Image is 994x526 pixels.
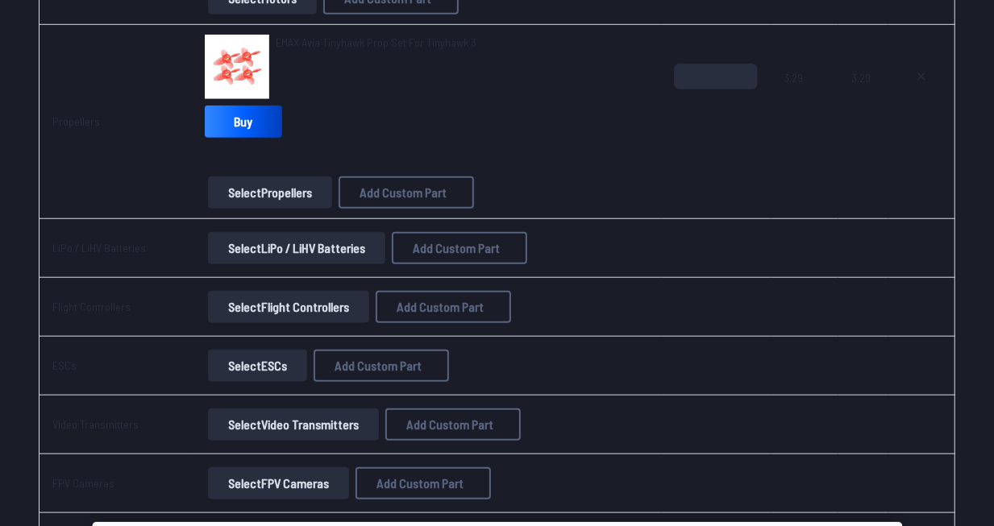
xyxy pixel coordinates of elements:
button: Add Custom Part [385,408,521,441]
a: FPV Cameras [52,476,114,490]
button: SelectVideo Transmitters [208,408,379,441]
a: SelectPropellers [205,176,335,209]
a: EMAX Avia Tinyhawk Prop Set For Tinyhawk 3 [276,35,476,51]
button: SelectPropellers [208,176,332,209]
button: Add Custom Part [356,467,491,499]
span: 3.29 [784,64,826,141]
button: SelectFPV Cameras [208,467,349,499]
span: Add Custom Part [335,359,422,372]
button: Add Custom Part [314,350,449,382]
button: SelectLiPo / LiHV Batteries [208,232,385,264]
span: Add Custom Part [397,300,484,313]
a: Flight Controllers [52,300,131,313]
button: SelectFlight Controllers [208,291,369,323]
a: LiPo / LiHV Batteries [52,241,146,255]
span: Add Custom Part [413,242,500,255]
a: ESCs [52,358,77,372]
button: SelectESCs [208,350,307,382]
button: Add Custom Part [392,232,527,264]
button: Add Custom Part [376,291,511,323]
a: Buy [205,106,282,138]
span: Add Custom Part [360,186,447,199]
a: Video Transmitters [52,417,139,431]
span: EMAX Avia Tinyhawk Prop Set For Tinyhawk 3 [276,35,476,49]
span: 3.29 [851,64,875,141]
img: image [205,35,269,99]
a: Propellers [52,114,100,128]
a: SelectVideo Transmitters [205,408,382,441]
a: SelectFPV Cameras [205,467,352,499]
button: Add Custom Part [339,176,474,209]
a: SelectFlight Controllers [205,291,372,323]
span: Add Custom Part [406,418,493,431]
a: SelectESCs [205,350,310,382]
span: Add Custom Part [376,477,464,490]
a: SelectLiPo / LiHV Batteries [205,232,389,264]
